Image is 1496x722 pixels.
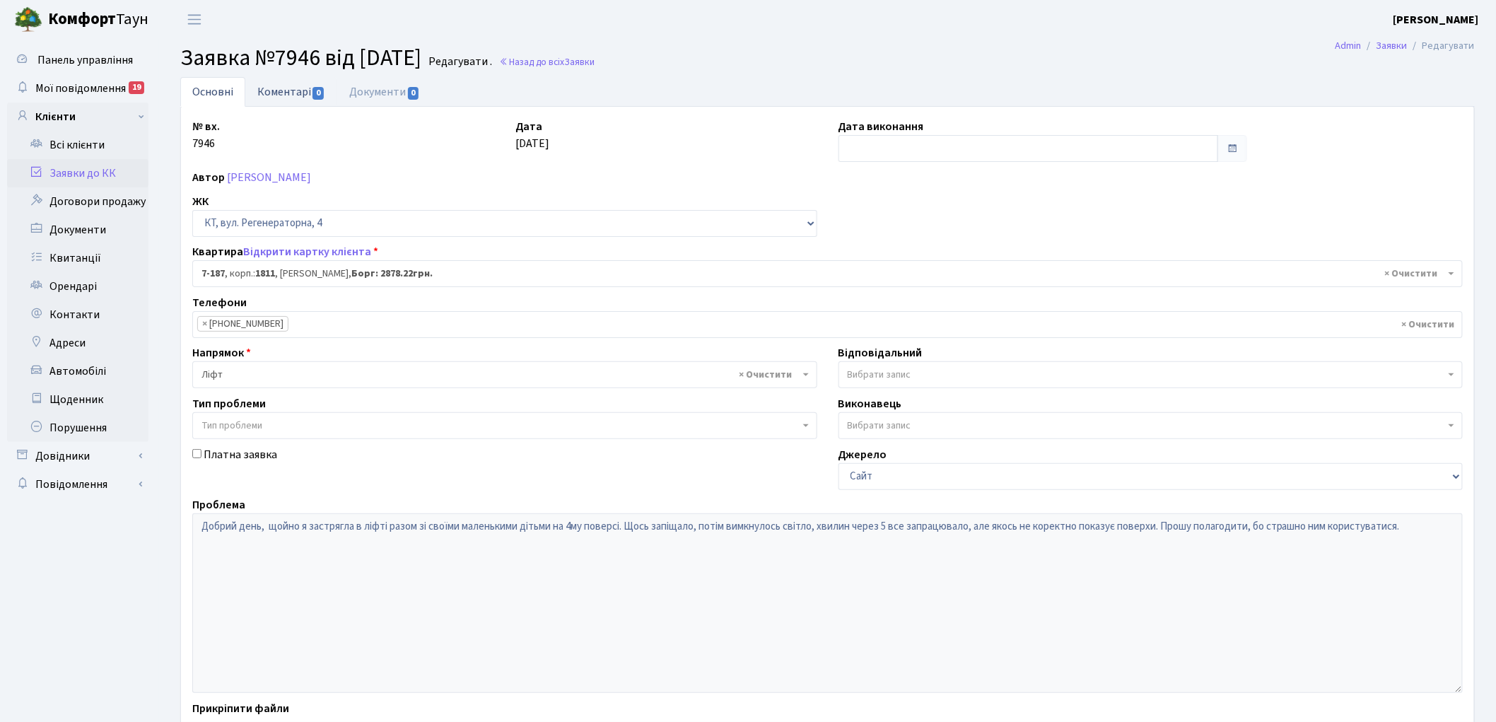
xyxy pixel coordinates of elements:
[7,301,148,329] a: Контакти
[7,74,148,103] a: Мої повідомлення19
[201,267,1445,281] span: <b>7-187</b>, корп.: <b>1811</b>, Долгушева Олена Володимирівна, <b>Борг: 2878.22грн.</b>
[838,344,923,361] label: Відповідальний
[243,244,371,260] a: Відкрити картку клієнта
[1393,12,1479,28] b: [PERSON_NAME]
[848,419,911,433] span: Вибрати запис
[7,216,148,244] a: Документи
[48,8,116,30] b: Комфорт
[7,159,148,187] a: Заявки до КК
[177,8,212,31] button: Переключити навігацію
[192,513,1463,693] textarea: Добрий день, щойно я застрягла в ліфті разом зі своїми маленькими дітьми на 4му поверсі. Щось зап...
[245,77,337,106] a: Коментарі
[192,169,225,186] label: Автор
[408,87,419,100] span: 0
[7,272,148,301] a: Орендарі
[1402,318,1455,332] span: Видалити всі елементи
[838,118,924,135] label: Дата виконання
[192,395,266,412] label: Тип проблеми
[180,42,421,74] span: Заявка №7946 від [DATE]
[192,361,817,388] span: Ліфт
[838,395,902,412] label: Виконавець
[182,118,505,162] div: 7946
[7,46,148,74] a: Панель управління
[312,87,324,100] span: 0
[426,55,492,69] small: Редагувати .
[14,6,42,34] img: logo.png
[499,55,595,69] a: Назад до всіхЗаявки
[202,317,207,331] span: ×
[1314,31,1496,61] nav: breadcrumb
[7,244,148,272] a: Квитанції
[351,267,433,281] b: Борг: 2878.22грн.
[129,81,144,94] div: 19
[192,700,289,717] label: Прикріпити файли
[505,118,828,162] div: [DATE]
[515,118,542,135] label: Дата
[7,329,148,357] a: Адреси
[7,470,148,499] a: Повідомлення
[1393,11,1479,28] a: [PERSON_NAME]
[7,357,148,385] a: Автомобілі
[201,419,262,433] span: Тип проблеми
[1377,38,1408,53] a: Заявки
[192,344,251,361] label: Напрямок
[564,55,595,69] span: Заявки
[201,267,225,281] b: 7-187
[740,368,793,382] span: Видалити всі елементи
[192,294,247,311] label: Телефони
[192,260,1463,287] span: <b>7-187</b>, корп.: <b>1811</b>, Долгушева Олена Володимирівна, <b>Борг: 2878.22грн.</b>
[37,52,133,68] span: Панель управління
[7,414,148,442] a: Порушення
[848,368,911,382] span: Вибрати запис
[255,267,275,281] b: 1811
[204,446,277,463] label: Платна заявка
[180,77,245,107] a: Основні
[838,446,887,463] label: Джерело
[192,118,220,135] label: № вх.
[1385,267,1438,281] span: Видалити всі елементи
[192,496,245,513] label: Проблема
[35,81,126,96] span: Мої повідомлення
[48,8,148,32] span: Таун
[227,170,311,185] a: [PERSON_NAME]
[201,368,800,382] span: Ліфт
[1336,38,1362,53] a: Admin
[192,243,378,260] label: Квартира
[197,316,288,332] li: +380502148998
[7,103,148,131] a: Клієнти
[7,187,148,216] a: Договори продажу
[7,442,148,470] a: Довідники
[7,131,148,159] a: Всі клієнти
[337,77,432,107] a: Документи
[1408,38,1475,54] li: Редагувати
[192,193,209,210] label: ЖК
[7,385,148,414] a: Щоденник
